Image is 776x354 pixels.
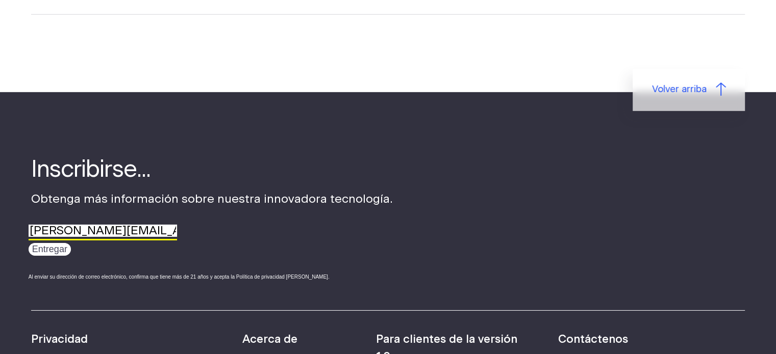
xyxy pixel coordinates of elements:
[29,274,330,280] font: Al enviar su dirección de correo electrónico, confirma que tiene más de 21 años y acepta la Polít...
[652,85,707,94] font: Volver arriba
[15,68,80,77] a: [PERSON_NAME]
[4,4,149,13] div: Outline
[15,50,80,59] a: [PERSON_NAME]
[29,243,71,256] input: Entregar
[31,158,151,181] font: Inscribirse...
[15,41,32,49] a: CEO
[15,22,72,31] a: Clinically Proven
[31,334,88,345] font: Privacidad
[15,59,85,68] a: Directors & Advisors
[15,32,73,40] a: Proof-of-Concept
[633,69,745,112] a: Volver arriba
[558,334,628,345] font: Contáctenos
[242,334,297,345] font: Acerca de
[15,13,55,22] a: Back to Top
[31,193,393,205] font: Obtenga más información sobre nuestra innovadora tecnología.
